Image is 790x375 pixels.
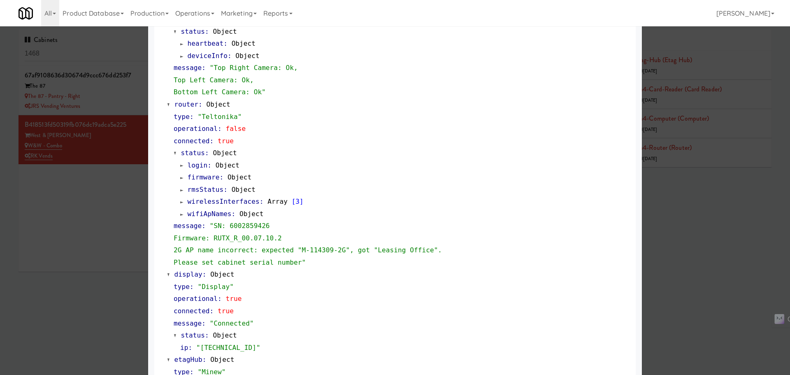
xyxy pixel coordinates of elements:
[188,186,224,193] span: rmsStatus
[190,113,194,121] span: :
[198,100,202,108] span: :
[232,186,256,193] span: Object
[232,210,236,218] span: :
[219,173,223,181] span: :
[188,198,260,205] span: wirelessInterfaces
[196,344,260,352] span: "[TECHNICAL_ID]"
[181,331,205,339] span: status
[19,6,33,21] img: Micromart
[207,161,211,169] span: :
[197,283,234,291] span: "Display"
[188,161,208,169] span: login
[174,137,210,145] span: connected
[292,198,296,205] span: [
[213,149,237,157] span: Object
[295,198,300,205] span: 3
[223,186,228,193] span: :
[300,198,304,205] span: ]
[218,307,234,315] span: true
[174,113,190,121] span: type
[202,270,207,278] span: :
[205,331,209,339] span: :
[226,295,242,303] span: true
[174,307,210,315] span: connected
[205,149,209,157] span: :
[226,125,246,133] span: false
[202,319,206,327] span: :
[174,100,198,108] span: router
[202,356,207,363] span: :
[232,40,256,47] span: Object
[213,331,237,339] span: Object
[174,125,218,133] span: operational
[181,149,205,157] span: status
[188,210,232,218] span: wifiApNames
[228,52,232,60] span: :
[174,356,202,363] span: etagHub
[267,198,288,205] span: Array
[174,319,202,327] span: message
[180,344,188,352] span: ip
[174,222,202,230] span: message
[188,52,228,60] span: deviceInfo
[210,319,254,327] span: "Connected"
[218,125,222,133] span: :
[174,222,446,266] span: "SN: 6002859426 Firmware: RUTX_R_00.07.10.2 2G AP name incorrect: expected "M-114309-2G", got "Le...
[188,173,220,181] span: firmware
[202,222,206,230] span: :
[181,28,205,35] span: status
[202,64,206,72] span: :
[223,40,228,47] span: :
[218,295,222,303] span: :
[260,198,264,205] span: :
[197,113,242,121] span: "Teltonika"
[239,210,263,218] span: Object
[174,295,218,303] span: operational
[216,161,239,169] span: Object
[174,270,202,278] span: display
[210,307,214,315] span: :
[190,283,194,291] span: :
[213,28,237,35] span: Object
[206,100,230,108] span: Object
[174,283,190,291] span: type
[218,137,234,145] span: true
[205,28,209,35] span: :
[210,137,214,145] span: :
[174,64,202,72] span: message
[228,173,251,181] span: Object
[188,40,224,47] span: heartbeat
[188,344,192,352] span: :
[235,52,259,60] span: Object
[174,64,298,96] span: "Top Right Camera: Ok, Top Left Camera: Ok, Bottom Left Camera: Ok"
[210,356,234,363] span: Object
[210,270,234,278] span: Object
